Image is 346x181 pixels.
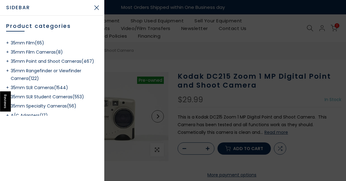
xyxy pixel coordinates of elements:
a: 35mm Rangefinder or Viewfinder Camera(122) [11,68,81,81]
a: A/C Adapters(17) [11,112,48,119]
span: (122) [29,75,39,81]
a: 35mm Film Cameras(8) [11,49,63,55]
a: 35mm Point and Shoot Cameras(467) [11,58,94,64]
span: (8) [56,49,63,55]
span: (553) [72,94,84,100]
span: Sidebar [6,4,89,11]
span: (65) [35,40,44,46]
span: (467) [81,58,94,64]
a: 35mm Specialty Cameras(56) [11,103,76,109]
span: (1544) [54,85,68,91]
span: (56) [67,103,76,109]
span: (17) [40,112,48,119]
a: 35mm Film(65) [11,40,44,46]
a: 35mm SLR Student Cameras(553) [11,94,84,100]
a: 35mm SLR Cameras(1544) [11,85,68,91]
h5: Product categories [6,22,98,36]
